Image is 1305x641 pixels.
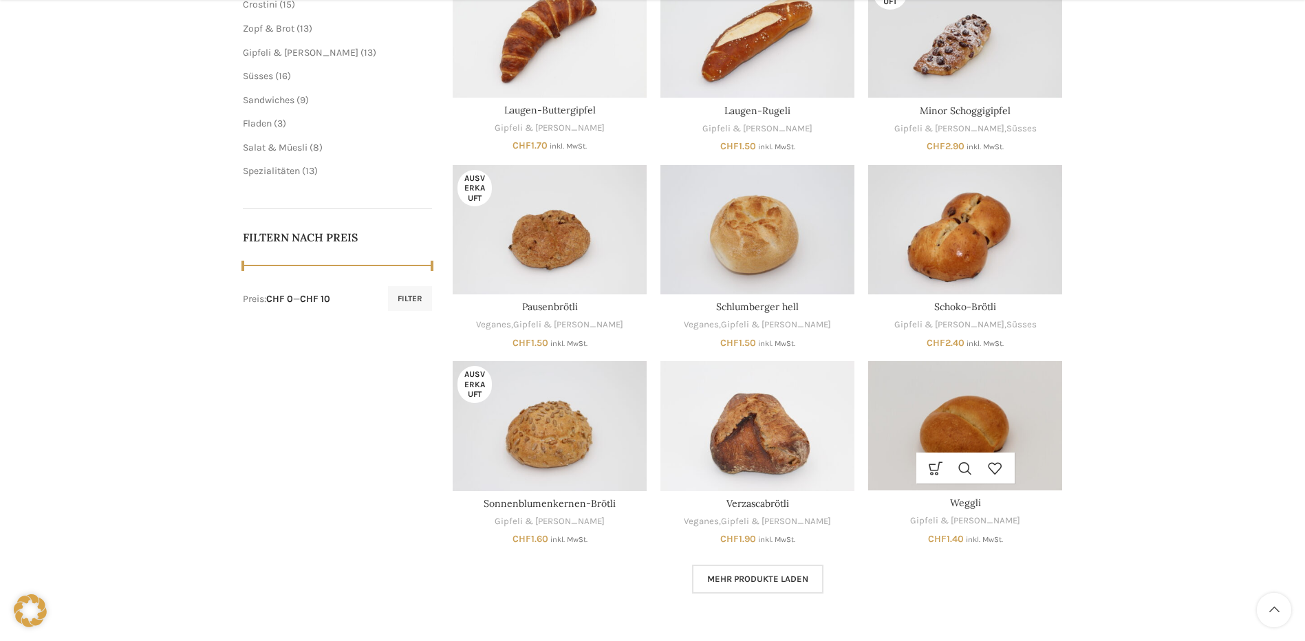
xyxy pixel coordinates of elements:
[513,318,623,332] a: Gipfeli & [PERSON_NAME]
[720,533,756,545] bdi: 1.90
[894,122,1004,135] a: Gipfeli & [PERSON_NAME]
[550,339,587,348] small: inkl. MwSt.
[720,140,756,152] bdi: 1.50
[513,140,531,151] span: CHF
[967,339,1004,348] small: inkl. MwSt.
[1006,318,1037,332] a: Süsses
[243,292,330,306] div: Preis: —
[504,104,596,116] a: Laugen-Buttergipfel
[513,533,548,545] bdi: 1.60
[927,140,945,152] span: CHF
[951,453,980,484] a: Schnellansicht
[243,70,273,82] a: Süsses
[726,497,789,510] a: Verzascabrötli
[550,535,587,544] small: inkl. MwSt.
[266,293,293,305] span: CHF 0
[660,361,854,490] a: Verzascabrötli
[522,301,578,313] a: Pausenbrötli
[868,318,1062,332] div: ,
[921,453,951,484] a: In den Warenkorb legen: „Weggli“
[910,514,1020,528] a: Gipfeli & [PERSON_NAME]
[453,165,647,294] a: Pausenbrötli
[724,105,790,117] a: Laugen-Rugeli
[720,140,739,152] span: CHF
[300,94,305,106] span: 9
[243,142,308,153] a: Salat & Müesli
[660,515,854,528] div: ,
[692,565,823,594] a: Mehr Produkte laden
[758,535,795,544] small: inkl. MwSt.
[660,165,854,294] a: Schlumberger hell
[868,361,1062,490] a: Weggli
[513,337,531,349] span: CHF
[243,230,433,245] h5: Filtern nach Preis
[453,361,647,490] a: Sonnenblumenkernen-Brötli
[513,337,548,349] bdi: 1.50
[513,140,548,151] bdi: 1.70
[513,533,531,545] span: CHF
[920,105,1011,117] a: Minor Schoggigipfel
[495,515,605,528] a: Gipfeli & [PERSON_NAME]
[457,170,492,206] span: Ausverkauft
[758,339,795,348] small: inkl. MwSt.
[300,23,309,34] span: 13
[720,337,739,349] span: CHF
[950,497,981,509] a: Weggli
[894,318,1004,332] a: Gipfeli & [PERSON_NAME]
[868,122,1062,135] div: ,
[927,337,964,349] bdi: 2.40
[243,118,272,129] a: Fladen
[927,337,945,349] span: CHF
[707,574,808,585] span: Mehr Produkte laden
[967,142,1004,151] small: inkl. MwSt.
[928,533,964,545] bdi: 1.40
[453,318,647,332] div: ,
[388,286,432,311] button: Filter
[868,165,1062,294] a: Schoko-Brötli
[684,515,719,528] a: Veganes
[495,122,605,135] a: Gipfeli & [PERSON_NAME]
[279,70,288,82] span: 16
[721,318,831,332] a: Gipfeli & [PERSON_NAME]
[277,118,283,129] span: 3
[927,140,964,152] bdi: 2.90
[243,23,294,34] a: Zopf & Brot
[720,533,739,545] span: CHF
[684,318,719,332] a: Veganes
[716,301,799,313] a: Schlumberger hell
[721,515,831,528] a: Gipfeli & [PERSON_NAME]
[1006,122,1037,135] a: Süsses
[457,366,492,402] span: Ausverkauft
[243,47,358,58] a: Gipfeli & [PERSON_NAME]
[758,142,795,151] small: inkl. MwSt.
[313,142,319,153] span: 8
[702,122,812,135] a: Gipfeli & [PERSON_NAME]
[243,165,300,177] a: Spezialitäten
[928,533,947,545] span: CHF
[476,318,511,332] a: Veganes
[966,535,1003,544] small: inkl. MwSt.
[243,94,294,106] a: Sandwiches
[720,337,756,349] bdi: 1.50
[660,318,854,332] div: ,
[934,301,996,313] a: Schoko-Brötli
[305,165,314,177] span: 13
[484,497,616,510] a: Sonnenblumenkernen-Brötli
[300,293,330,305] span: CHF 10
[364,47,373,58] span: 13
[550,142,587,151] small: inkl. MwSt.
[1257,593,1291,627] a: Scroll to top button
